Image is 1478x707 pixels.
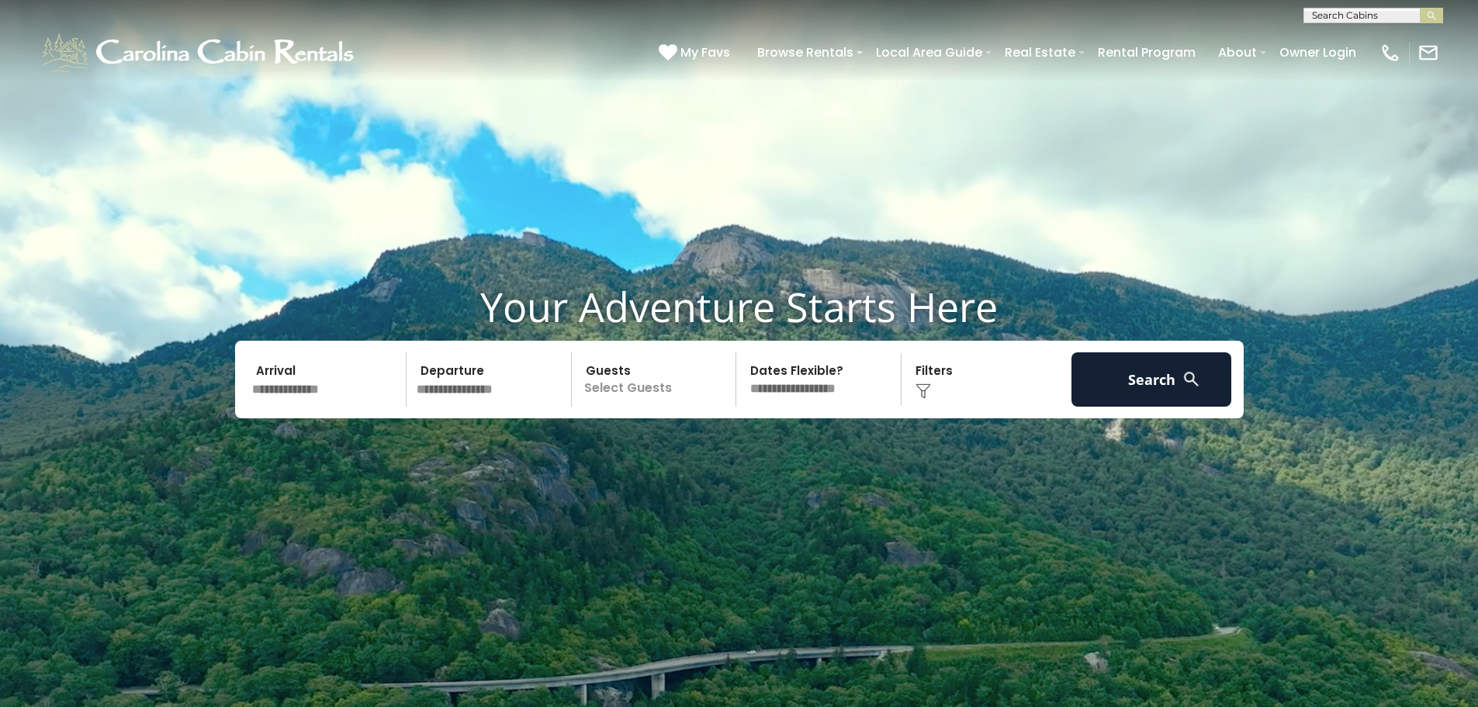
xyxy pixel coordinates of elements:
[39,29,361,76] img: White-1-1-2.png
[680,43,730,62] span: My Favs
[12,282,1466,331] h1: Your Adventure Starts Here
[997,39,1083,66] a: Real Estate
[868,39,990,66] a: Local Area Guide
[1071,352,1232,407] button: Search
[749,39,861,66] a: Browse Rentals
[1182,369,1201,389] img: search-regular-white.png
[1090,39,1203,66] a: Rental Program
[1210,39,1265,66] a: About
[1417,42,1439,64] img: mail-regular-white.png
[1379,42,1401,64] img: phone-regular-white.png
[576,352,736,407] p: Select Guests
[1272,39,1364,66] a: Owner Login
[916,383,931,399] img: filter--v1.png
[659,43,734,63] a: My Favs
